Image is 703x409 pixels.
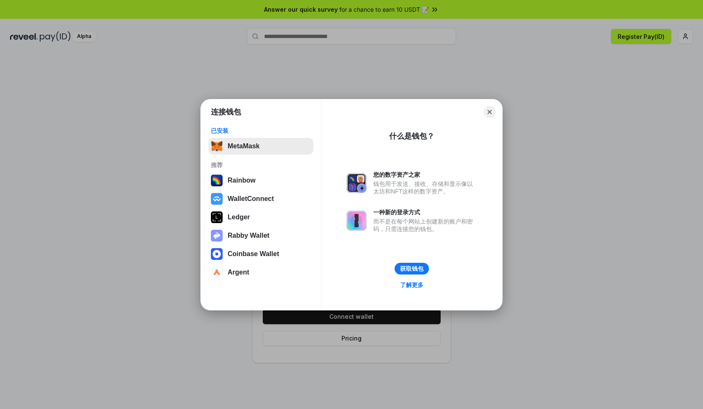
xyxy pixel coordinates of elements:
[228,232,269,239] div: Rabby Wallet
[211,193,223,205] img: svg+xml,%3Csvg%20width%3D%2228%22%20height%3D%2228%22%20viewBox%3D%220%200%2028%2028%22%20fill%3D...
[228,195,274,203] div: WalletConnect
[228,213,250,221] div: Ledger
[208,209,313,226] button: Ledger
[389,131,434,141] div: 什么是钱包？
[346,173,367,193] img: svg+xml,%3Csvg%20xmlns%3D%22http%3A%2F%2Fwww.w3.org%2F2000%2Fsvg%22%20fill%3D%22none%22%20viewBox...
[211,127,311,135] div: 已安装
[211,211,223,223] img: svg+xml,%3Csvg%20xmlns%3D%22http%3A%2F%2Fwww.w3.org%2F2000%2Fsvg%22%20width%3D%2228%22%20height%3...
[346,211,367,231] img: svg+xml,%3Csvg%20xmlns%3D%22http%3A%2F%2Fwww.w3.org%2F2000%2Fsvg%22%20fill%3D%22none%22%20viewBox...
[373,171,477,178] div: 您的数字资产之家
[208,246,313,262] button: Coinbase Wallet
[208,264,313,281] button: Argent
[373,208,477,216] div: 一种新的登录方式
[228,269,249,276] div: Argent
[211,230,223,241] img: svg+xml,%3Csvg%20xmlns%3D%22http%3A%2F%2Fwww.w3.org%2F2000%2Fsvg%22%20fill%3D%22none%22%20viewBox...
[395,263,429,274] button: 获取钱包
[211,248,223,260] img: svg+xml,%3Csvg%20width%3D%2228%22%20height%3D%2228%22%20viewBox%3D%220%200%2028%2028%22%20fill%3D...
[228,142,259,150] div: MetaMask
[208,172,313,189] button: Rainbow
[400,265,423,272] div: 获取钱包
[208,138,313,155] button: MetaMask
[211,140,223,152] img: svg+xml,%3Csvg%20fill%3D%22none%22%20height%3D%2233%22%20viewBox%3D%220%200%2035%2033%22%20width%...
[211,161,311,169] div: 推荐
[228,177,256,184] div: Rainbow
[373,180,477,195] div: 钱包用于发送、接收、存储和显示像以太坊和NFT这样的数字资产。
[211,107,241,117] h1: 连接钱包
[395,279,428,290] a: 了解更多
[228,250,279,258] div: Coinbase Wallet
[400,281,423,289] div: 了解更多
[211,175,223,186] img: svg+xml,%3Csvg%20width%3D%22120%22%20height%3D%22120%22%20viewBox%3D%220%200%20120%20120%22%20fil...
[208,191,313,207] button: WalletConnect
[211,267,223,278] img: svg+xml,%3Csvg%20width%3D%2228%22%20height%3D%2228%22%20viewBox%3D%220%200%2028%2028%22%20fill%3D...
[373,218,477,233] div: 而不是在每个网站上创建新的账户和密码，只需连接您的钱包。
[484,106,495,118] button: Close
[208,227,313,244] button: Rabby Wallet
